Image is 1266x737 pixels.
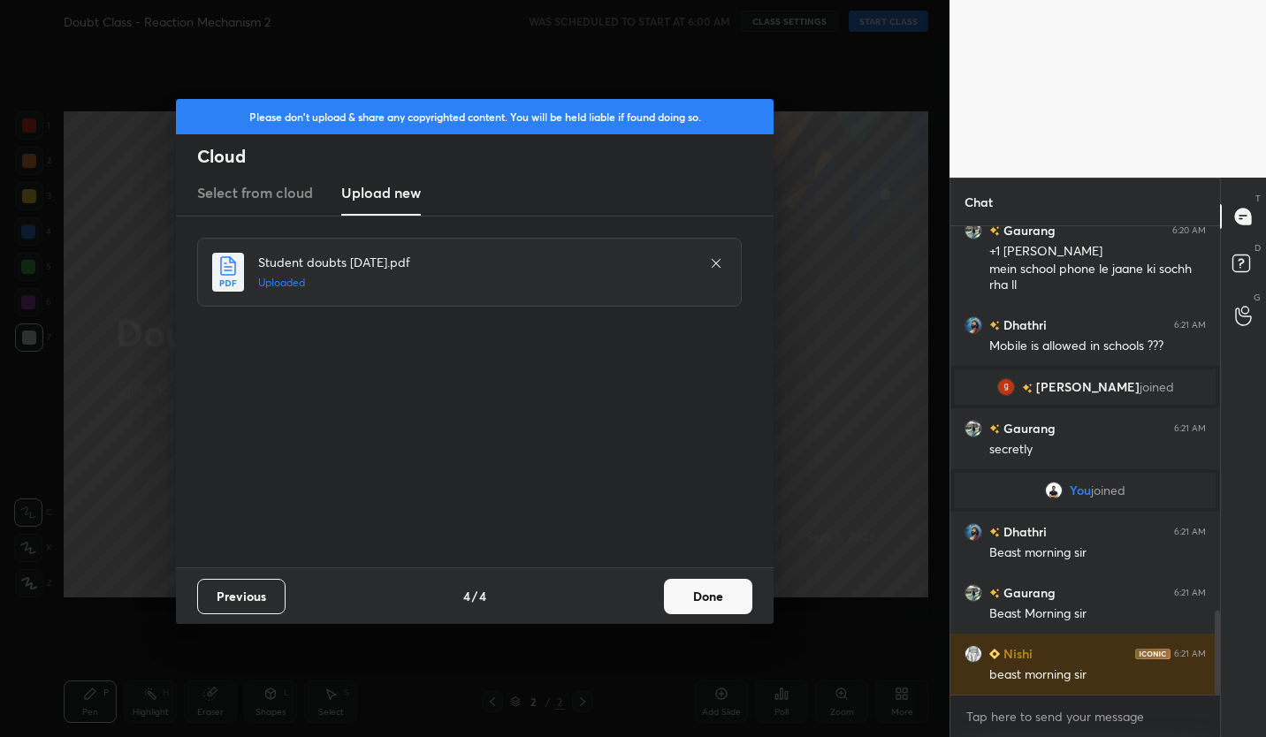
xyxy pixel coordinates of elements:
p: D [1255,241,1261,255]
h6: Gaurang [1000,583,1056,602]
h5: Uploaded [258,275,691,291]
div: 6:20 AM [1172,225,1206,236]
img: no-rating-badge.077c3623.svg [989,528,1000,537]
h4: 4 [479,587,486,605]
p: G [1254,291,1261,304]
img: 4f8807ec01434c5dab6705aa18f26c01.jpg [1045,482,1063,499]
button: Done [664,579,752,614]
span: You [1070,483,1091,498]
div: Please don't upload & share any copyrighted content. You will be held liable if found doing so. [176,99,774,134]
img: no-rating-badge.077c3623.svg [989,321,1000,331]
div: +1 [PERSON_NAME] [989,243,1206,261]
button: Previous [197,579,286,614]
img: Learner_Badge_beginner_1_8b307cf2a0.svg [989,649,1000,659]
div: Beast Morning sir [989,605,1206,623]
img: no-rating-badge.077c3623.svg [989,589,1000,598]
h3: Upload new [341,182,421,203]
img: 3568ae4d9c8c40cda6bcad0a10a7a726.jpg [965,584,982,602]
img: b474c2e695984af2b0ee847b00cf5420.jpg [965,316,982,334]
img: iconic-dark.1390631f.png [1135,649,1171,659]
div: 6:21 AM [1174,588,1206,598]
h2: Cloud [197,145,774,168]
h4: Student doubts [DATE].pdf [258,253,691,271]
img: no-rating-badge.077c3623.svg [989,424,1000,434]
div: Mobile is allowed in schools ??? [989,338,1206,355]
div: mein school phone le jaane ki sochh rha ll [989,261,1206,294]
span: joined [1091,483,1125,498]
div: secretly [989,441,1206,459]
p: Chat [950,179,1007,225]
p: T [1255,192,1261,205]
span: [PERSON_NAME] [1036,380,1140,394]
div: beast morning sir [989,666,1206,684]
span: joined [1140,380,1174,394]
img: no-rating-badge.077c3623.svg [1022,384,1033,393]
h4: 4 [463,587,470,605]
img: no-rating-badge.077c3623.svg [989,226,1000,236]
h6: Dhathri [1000,522,1047,541]
img: b474c2e695984af2b0ee847b00cf5420.jpg [965,523,982,541]
div: 6:21 AM [1174,423,1206,434]
div: 6:21 AM [1174,649,1206,659]
h4: / [472,587,477,605]
h6: Gaurang [1000,221,1056,239]
div: 6:21 AM [1174,527,1206,537]
div: Beast morning sir [989,544,1206,562]
img: c833f9bb29244679b77d91b6bc834b11.jpg [965,645,982,663]
img: 3568ae4d9c8c40cda6bcad0a10a7a726.jpg [965,222,982,239]
div: 6:21 AM [1174,320,1206,331]
img: 3 [997,378,1015,396]
h6: Gaurang [1000,419,1056,437]
img: 3568ae4d9c8c40cda6bcad0a10a7a726.jpg [965,420,982,437]
div: grid [950,226,1220,695]
h6: Dhathri [1000,315,1047,334]
h6: Nishi [1000,644,1033,663]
